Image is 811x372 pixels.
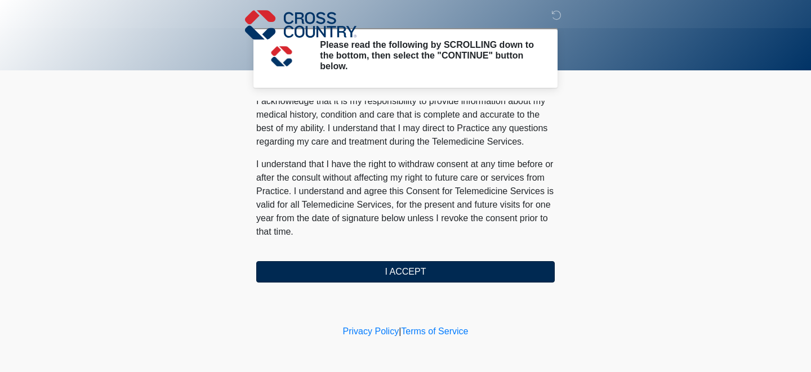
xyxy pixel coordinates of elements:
a: Privacy Policy [343,326,399,336]
p: I acknowledge that it is my responsibility to provide information about my medical history, condi... [256,95,555,149]
img: Cross Country Logo [245,8,357,41]
h2: Please read the following by SCROLLING down to the bottom, then select the "CONTINUE" button below. [320,39,538,72]
img: Agent Avatar [265,39,298,73]
button: I ACCEPT [256,261,555,283]
a: | [399,326,401,336]
a: Terms of Service [401,326,468,336]
p: I understand that I have the right to withdraw consent at any time before or after the consult wi... [256,158,555,239]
